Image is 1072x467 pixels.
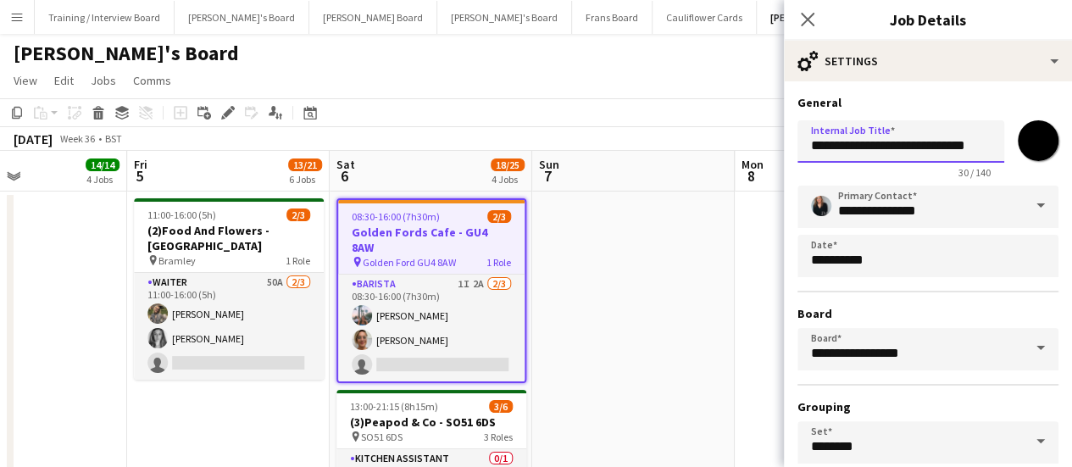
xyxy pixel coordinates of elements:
[539,157,559,172] span: Sun
[536,166,559,186] span: 7
[134,223,324,253] h3: (2)Food And Flowers - [GEOGRAPHIC_DATA]
[175,1,309,34] button: [PERSON_NAME]'s Board
[35,1,175,34] button: Training / Interview Board
[486,256,511,269] span: 1 Role
[47,69,81,92] a: Edit
[336,198,526,383] app-job-card: 08:30-16:00 (7h30m)2/3Golden Fords Cafe - GU4 8AW Golden Ford GU4 8AW1 RoleBarista1I2A2/308:30-16...
[797,399,1058,414] h3: Grouping
[91,73,116,88] span: Jobs
[572,1,653,34] button: Frans Board
[54,73,74,88] span: Edit
[484,431,513,443] span: 3 Roles
[7,69,44,92] a: View
[352,210,440,223] span: 08:30-16:00 (7h30m)
[742,157,764,172] span: Mon
[131,166,147,186] span: 5
[363,256,456,269] span: Golden Ford GU4 8AW
[286,208,310,221] span: 2/3
[491,158,525,171] span: 18/25
[350,400,438,413] span: 13:00-21:15 (8h15m)
[336,157,355,172] span: Sat
[784,41,1072,81] div: Settings
[336,414,526,430] h3: (3)Peapod & Co - SO51 6DS
[158,254,196,267] span: Bramley
[492,173,524,186] div: 4 Jobs
[134,157,147,172] span: Fri
[105,132,122,145] div: BST
[653,1,757,34] button: Cauliflower Cards
[945,166,1004,179] span: 30 / 140
[739,166,764,186] span: 8
[14,41,239,66] h1: [PERSON_NAME]'s Board
[134,198,324,380] app-job-card: 11:00-16:00 (5h)2/3(2)Food And Flowers - [GEOGRAPHIC_DATA] Bramley1 RoleWaiter50A2/311:00-16:00 (...
[289,173,321,186] div: 6 Jobs
[134,273,324,380] app-card-role: Waiter50A2/311:00-16:00 (5h)[PERSON_NAME][PERSON_NAME]
[757,1,895,34] button: [PERSON_NAME]'s Board
[784,8,1072,31] h3: Job Details
[133,73,171,88] span: Comms
[487,210,511,223] span: 2/3
[56,132,98,145] span: Week 36
[14,131,53,147] div: [DATE]
[86,158,119,171] span: 14/14
[797,306,1058,321] h3: Board
[797,95,1058,110] h3: General
[361,431,403,443] span: SO51 6DS
[14,73,37,88] span: View
[437,1,572,34] button: [PERSON_NAME]'s Board
[489,400,513,413] span: 3/6
[338,275,525,381] app-card-role: Barista1I2A2/308:30-16:00 (7h30m)[PERSON_NAME][PERSON_NAME]
[309,1,437,34] button: [PERSON_NAME] Board
[288,158,322,171] span: 13/21
[147,208,216,221] span: 11:00-16:00 (5h)
[338,225,525,255] h3: Golden Fords Cafe - GU4 8AW
[286,254,310,267] span: 1 Role
[86,173,119,186] div: 4 Jobs
[84,69,123,92] a: Jobs
[334,166,355,186] span: 6
[126,69,178,92] a: Comms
